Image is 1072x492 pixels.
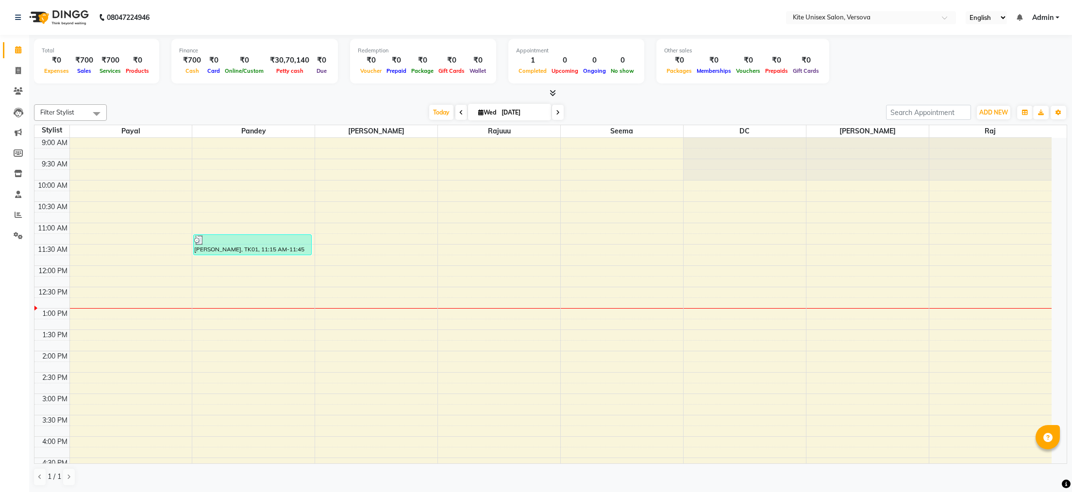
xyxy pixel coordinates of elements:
div: 9:30 AM [40,159,69,169]
b: 08047224946 [107,4,150,31]
span: Wallet [467,67,488,74]
div: 0 [608,55,636,66]
span: raj [929,125,1052,137]
span: Package [409,67,436,74]
div: ₹0 [734,55,763,66]
div: 0 [581,55,608,66]
span: Gift Cards [436,67,467,74]
div: 2:00 PM [40,351,69,361]
div: Other sales [664,47,821,55]
input: 2025-09-03 [499,105,547,120]
div: 1 [516,55,549,66]
span: Card [205,67,222,74]
div: ₹0 [222,55,266,66]
span: Packages [664,67,694,74]
span: Services [97,67,123,74]
div: ₹0 [694,55,734,66]
span: Filter Stylist [40,108,74,116]
div: 3:00 PM [40,394,69,404]
span: Completed [516,67,549,74]
span: 1 / 1 [48,472,61,482]
span: Gift Cards [790,67,821,74]
div: ₹0 [409,55,436,66]
span: Payal [70,125,192,137]
input: Search Appointment [886,105,971,120]
div: ₹0 [205,55,222,66]
div: 0 [549,55,581,66]
div: 2:30 PM [40,373,69,383]
div: 10:00 AM [36,180,69,191]
span: Wed [476,109,499,116]
div: ₹30,70,140 [266,55,313,66]
div: 4:30 PM [40,458,69,468]
div: ₹0 [358,55,384,66]
span: Products [123,67,151,74]
span: Voucher [358,67,384,74]
span: Petty cash [274,67,306,74]
span: DC [684,125,806,137]
div: Redemption [358,47,488,55]
img: logo [25,4,91,31]
div: 3:30 PM [40,415,69,426]
span: No show [608,67,636,74]
div: 9:00 AM [40,138,69,148]
div: Finance [179,47,330,55]
span: Ongoing [581,67,608,74]
span: Prepaids [763,67,790,74]
div: ₹0 [123,55,151,66]
div: 12:00 PM [36,266,69,276]
div: ₹700 [179,55,205,66]
div: 11:00 AM [36,223,69,233]
div: 1:00 PM [40,309,69,319]
span: Rajuuu [438,125,560,137]
div: ₹0 [467,55,488,66]
span: ADD NEW [979,109,1008,116]
div: [PERSON_NAME], TK01, 11:15 AM-11:45 AM, Wash Upto Shoulder (Nashi/ Keratin/ Cysteine) [194,235,311,255]
div: ₹700 [71,55,97,66]
span: Due [314,67,329,74]
div: Total [42,47,151,55]
div: ₹700 [97,55,123,66]
iframe: chat widget [1031,453,1062,482]
div: 4:00 PM [40,437,69,447]
div: ₹0 [763,55,790,66]
span: Sales [75,67,94,74]
span: Vouchers [734,67,763,74]
span: Cash [183,67,201,74]
span: Seema [561,125,683,137]
div: 12:30 PM [36,287,69,297]
button: ADD NEW [977,106,1010,119]
div: ₹0 [42,55,71,66]
span: Admin [1032,13,1054,23]
div: Stylist [34,125,69,135]
div: 1:30 PM [40,330,69,340]
div: Appointment [516,47,636,55]
span: [PERSON_NAME] [806,125,929,137]
span: Expenses [42,67,71,74]
div: ₹0 [664,55,694,66]
span: Pandey [192,125,315,137]
div: ₹0 [790,55,821,66]
span: Online/Custom [222,67,266,74]
span: [PERSON_NAME] [315,125,437,137]
span: Memberships [694,67,734,74]
span: Prepaid [384,67,409,74]
div: ₹0 [313,55,330,66]
div: 11:30 AM [36,245,69,255]
div: 10:30 AM [36,202,69,212]
div: ₹0 [436,55,467,66]
span: Today [429,105,453,120]
div: ₹0 [384,55,409,66]
span: Upcoming [549,67,581,74]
